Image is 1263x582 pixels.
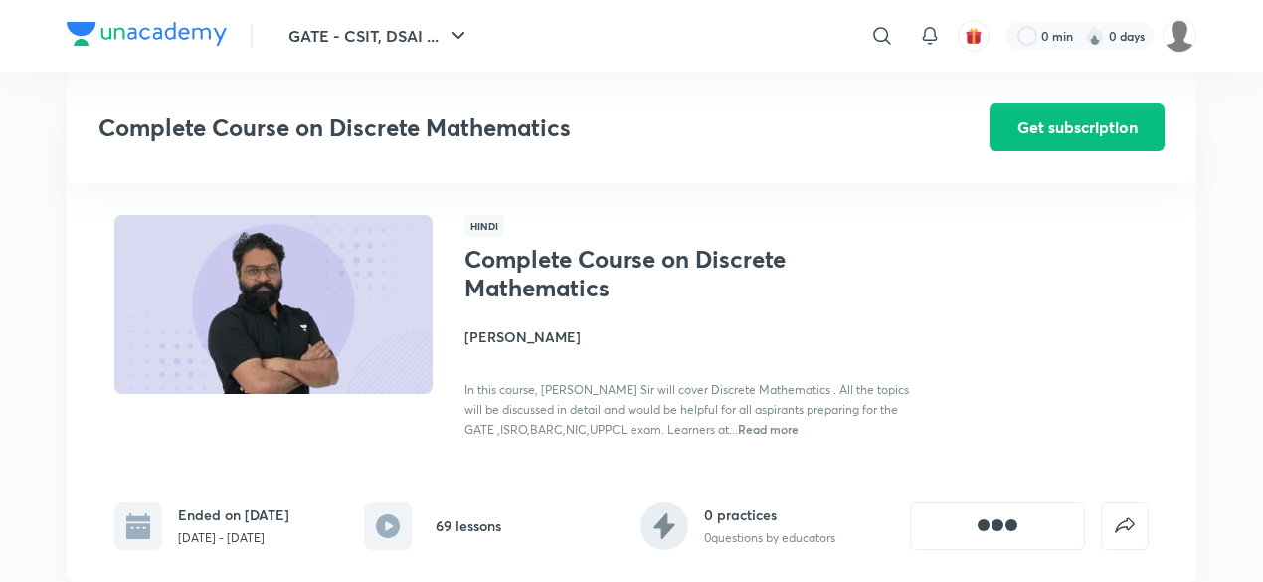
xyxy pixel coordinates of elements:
h3: Complete Course on Discrete Mathematics [98,113,877,142]
img: avatar [965,27,983,45]
h6: Ended on [DATE] [178,504,289,525]
img: streak [1085,26,1105,46]
h1: Complete Course on Discrete Mathematics [464,245,790,302]
h6: 0 practices [704,504,835,525]
button: Get subscription [990,103,1165,151]
p: [DATE] - [DATE] [178,529,289,547]
span: Hindi [464,215,504,237]
img: Company Logo [67,22,227,46]
button: false [1101,502,1149,550]
img: Vishal [1163,19,1196,53]
span: In this course, [PERSON_NAME] Sir will cover Discrete Mathematics . All the topics will be discus... [464,382,909,437]
button: avatar [958,20,990,52]
h4: [PERSON_NAME] [464,326,910,347]
p: 0 questions by educators [704,529,835,547]
img: Thumbnail [111,213,436,396]
span: Read more [738,421,799,437]
button: [object Object] [910,502,1085,550]
button: GATE - CSIT, DSAI ... [276,16,482,56]
a: Company Logo [67,22,227,51]
h6: 69 lessons [436,515,501,536]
